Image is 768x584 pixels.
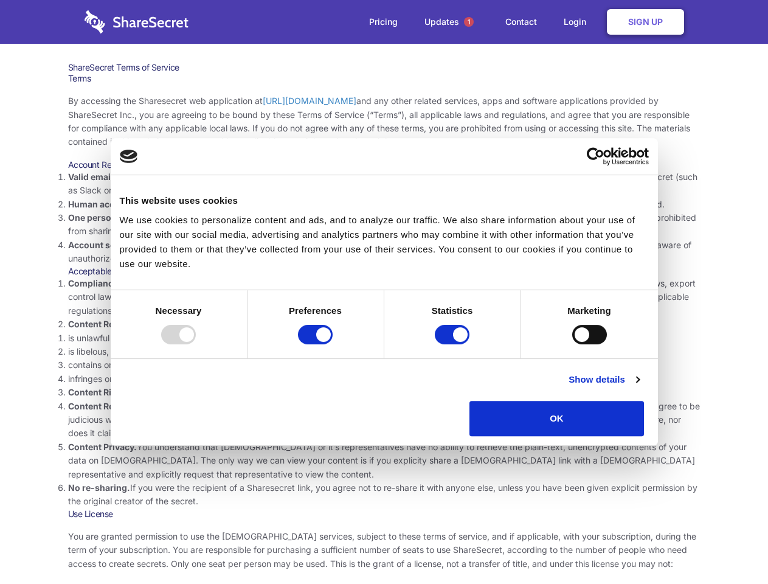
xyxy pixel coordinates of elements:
[68,358,701,372] li: contains or installs any active malware or exploits, or uses our platform for exploit delivery (s...
[68,509,701,520] h3: Use License
[552,3,604,41] a: Login
[68,440,701,481] li: You understand that [DEMOGRAPHIC_DATA] or it’s representatives have no ability to retrieve the pl...
[68,318,701,386] li: You agree NOT to use Sharesecret to upload or share content that:
[68,212,171,223] strong: One person per account.
[68,530,701,571] p: You are granted permission to use the [DEMOGRAPHIC_DATA] services, subject to these terms of serv...
[493,3,549,41] a: Contact
[68,198,701,211] li: Only human beings may create accounts. “Bot” accounts — those created by software, in an automate...
[68,211,701,238] li: You are not allowed to share account credentials. Each account is dedicated to the individual who...
[68,159,701,170] h3: Account Requirements
[68,482,130,493] strong: No re-sharing.
[68,266,701,277] h3: Acceptable Use
[68,238,701,266] li: You are responsible for your own account security, including the security of your Sharesecret acc...
[289,305,342,316] strong: Preferences
[68,401,165,411] strong: Content Responsibility.
[120,193,649,208] div: This website uses cookies
[68,73,701,84] h3: Terms
[68,386,701,399] li: You agree that you will use Sharesecret only to secure and share content that you have the right ...
[68,442,137,452] strong: Content Privacy.
[68,345,701,358] li: is libelous, defamatory, or fraudulent
[464,17,474,27] span: 1
[68,170,701,198] li: You must provide a valid email address, either directly, or through approved third-party integrat...
[68,387,133,397] strong: Content Rights.
[68,199,142,209] strong: Human accounts.
[68,277,701,318] li: Your use of the Sharesecret must not violate any applicable laws, including copyright or trademar...
[120,150,138,163] img: logo
[569,372,639,387] a: Show details
[68,62,701,73] h1: ShareSecret Terms of Service
[469,401,644,436] button: OK
[432,305,473,316] strong: Statistics
[68,94,701,149] p: By accessing the Sharesecret web application at and any other related services, apps and software...
[68,372,701,386] li: infringes on any proprietary right of any party, including patent, trademark, trade secret, copyr...
[68,240,142,250] strong: Account security.
[68,481,701,509] li: If you were the recipient of a Sharesecret link, you agree not to re-share it with anyone else, u...
[68,332,701,345] li: is unlawful or promotes unlawful activities
[357,3,410,41] a: Pricing
[85,10,189,33] img: logo-wordmark-white-trans-d4663122ce5f474addd5e946df7df03e33cb6a1c49d2221995e7729f52c070b2.svg
[263,96,356,106] a: [URL][DOMAIN_NAME]
[567,305,611,316] strong: Marketing
[68,172,116,182] strong: Valid email.
[542,147,649,165] a: Usercentrics Cookiebot - opens in a new window
[68,400,701,440] li: You are solely responsible for the content you share on Sharesecret, and with the people you shar...
[68,319,157,329] strong: Content Restrictions.
[68,278,252,288] strong: Compliance with local laws and regulations.
[120,213,649,271] div: We use cookies to personalize content and ads, and to analyze our traffic. We also share informat...
[156,305,202,316] strong: Necessary
[607,9,684,35] a: Sign Up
